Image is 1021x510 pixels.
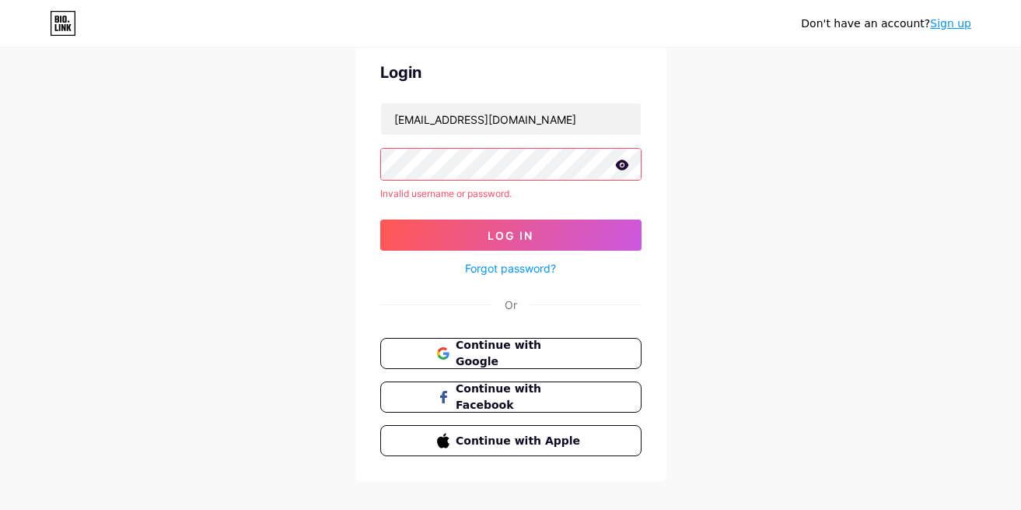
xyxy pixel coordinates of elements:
a: Forgot password? [465,260,556,276]
div: Or [505,297,517,313]
span: Continue with Google [456,337,584,370]
button: Continue with Apple [380,425,642,456]
div: Login [380,61,642,84]
input: Username [381,104,641,135]
a: Sign up [930,17,971,30]
span: Log In [488,229,533,242]
button: Log In [380,220,642,251]
span: Continue with Apple [456,433,584,449]
div: Invalid username or password. [380,187,642,201]
button: Continue with Google [380,338,642,369]
button: Continue with Facebook [380,382,642,413]
span: Continue with Facebook [456,381,584,413]
div: Don't have an account? [801,16,971,32]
